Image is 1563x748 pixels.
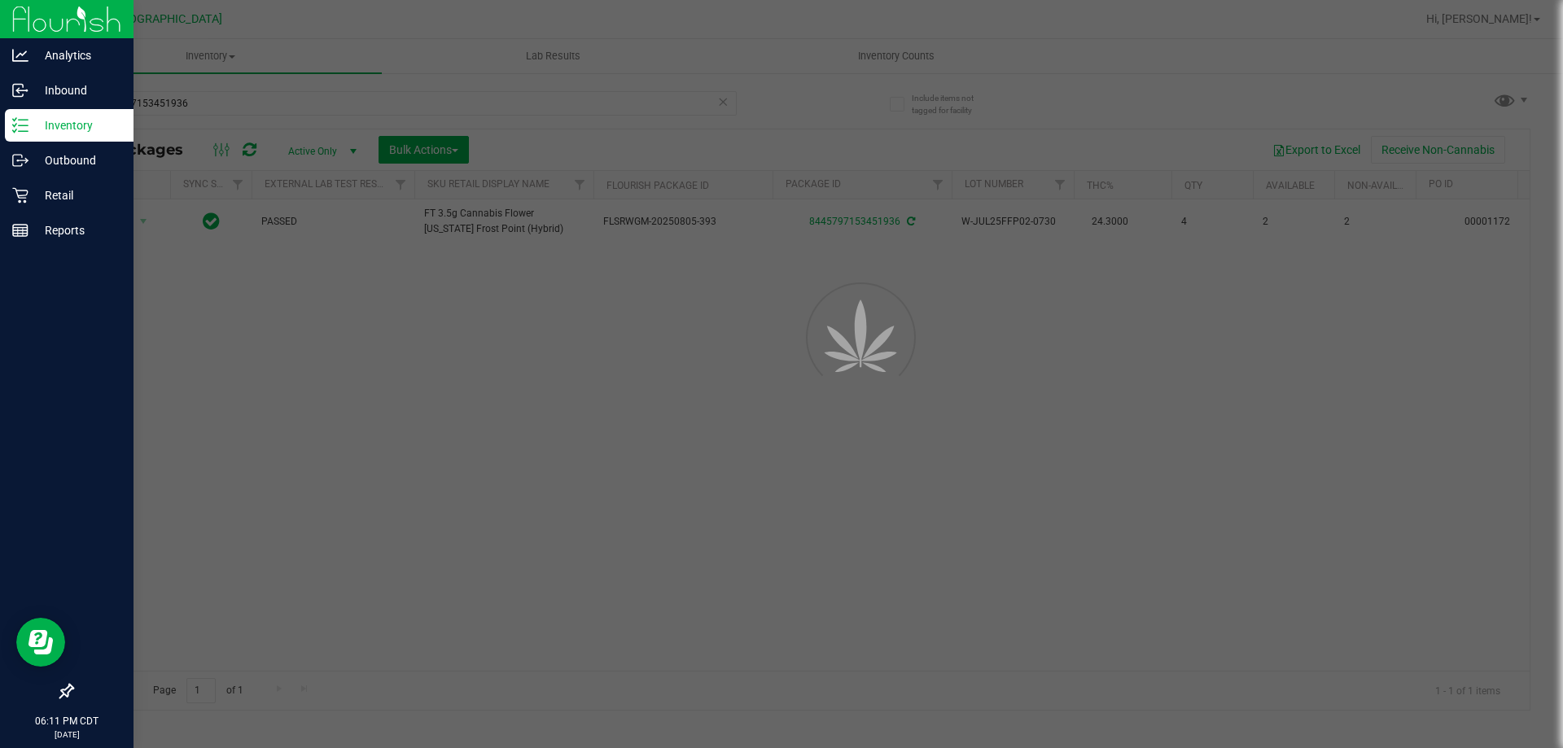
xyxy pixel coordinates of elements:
inline-svg: Inventory [12,117,28,133]
inline-svg: Analytics [12,47,28,63]
p: Inventory [28,116,126,135]
inline-svg: Outbound [12,152,28,168]
p: Reports [28,221,126,240]
iframe: Resource center [16,618,65,667]
inline-svg: Reports [12,222,28,238]
p: Retail [28,186,126,205]
p: Outbound [28,151,126,170]
p: Inbound [28,81,126,100]
inline-svg: Inbound [12,82,28,98]
p: [DATE] [7,728,126,741]
p: Analytics [28,46,126,65]
p: 06:11 PM CDT [7,714,126,728]
inline-svg: Retail [12,187,28,203]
